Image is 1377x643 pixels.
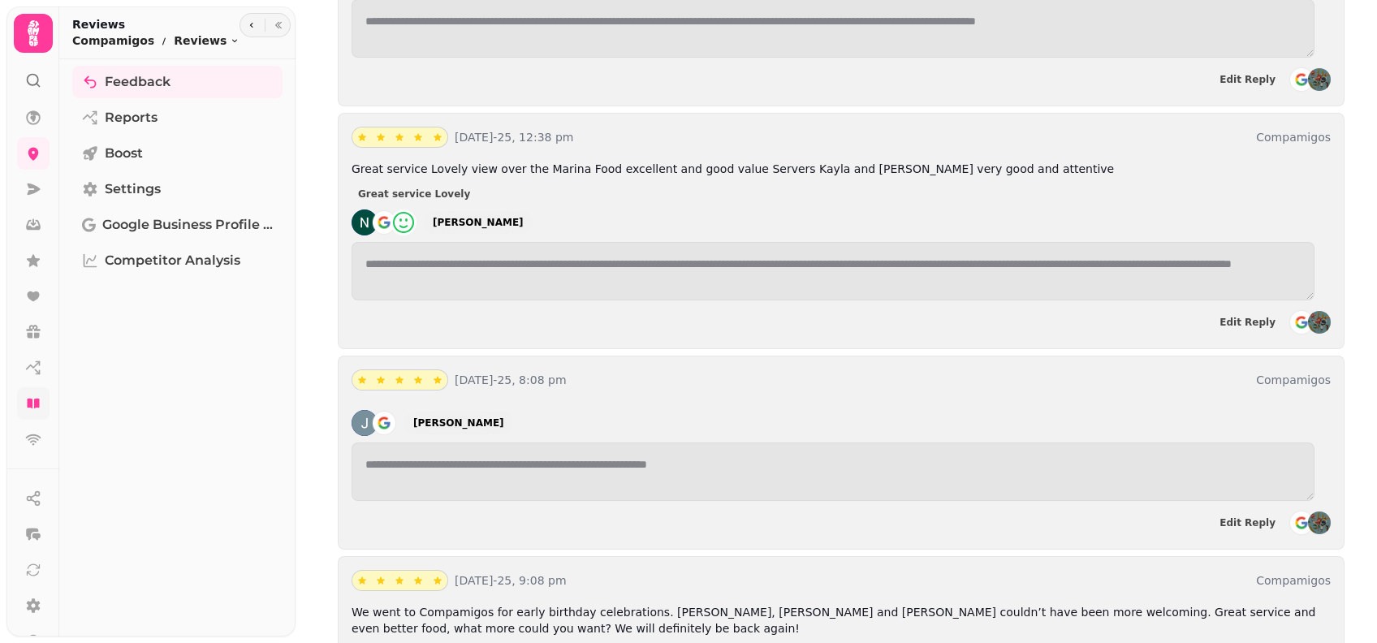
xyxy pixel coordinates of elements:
[105,144,143,163] span: Boost
[1213,314,1282,330] button: Edit Reply
[1289,309,1314,335] img: go-emblem@2x.png
[105,251,240,270] span: Competitor Analysis
[59,59,296,637] nav: Tabs
[371,370,391,390] button: star
[352,127,372,147] button: star
[371,209,397,235] img: go-emblem@2x.png
[352,186,477,202] button: Great service Lovely
[72,137,283,170] a: Boost
[455,572,1250,589] p: [DATE]-25, 9:08 pm
[428,571,447,590] button: star
[408,571,428,590] button: star
[72,101,283,134] a: Reports
[428,370,447,390] button: star
[1256,372,1331,388] p: Compamigos
[72,16,240,32] h2: Reviews
[408,370,428,390] button: star
[72,244,283,277] a: Competitor Analysis
[1308,311,1331,334] img: aHR0cHM6Ly9maWxlcy5zdGFtcGVkZS5haS9mMTYzZmY2Mi0yMTE2LTExZWMtYmQ2Ni0wYTU4YTlmZWFjMDIvbWVkaWEvNGY1O...
[371,410,397,436] img: go-emblem@2x.png
[72,32,240,49] nav: breadcrumb
[1213,515,1282,531] button: Edit Reply
[404,412,514,434] a: [PERSON_NAME]
[105,179,161,199] span: Settings
[102,215,273,235] span: Google Business Profile (Beta)
[371,127,391,147] button: star
[105,108,158,127] span: Reports
[352,410,378,436] img: ACg8ocLtuWpkMPDasUow6gEy52RDuI8Iy7Deu_hNN5j91dTD2Qxq9A=s128-c0x00000000-cc-rp-mo
[390,370,409,390] button: star
[1219,317,1276,327] span: Edit Reply
[72,32,154,49] p: Compamigos
[1308,68,1331,91] img: aHR0cHM6Ly9maWxlcy5zdGFtcGVkZS5haS9mMTYzZmY2Mi0yMTE2LTExZWMtYmQ2Ni0wYTU4YTlmZWFjMDIvbWVkaWEvNGY1O...
[433,216,524,229] div: [PERSON_NAME]
[72,173,283,205] a: Settings
[390,127,409,147] button: star
[371,571,391,590] button: star
[408,127,428,147] button: star
[105,72,171,92] span: Feedback
[72,209,283,241] a: Google Business Profile (Beta)
[455,372,1250,388] p: [DATE]-25, 8:08 pm
[352,209,378,235] img: ACg8ocIVsLgSxl5KkoVesAWa-H_BJ3HjCt3O9br6lEV4dUe1M4gfrA=s128-c0x00000000-cc-rp-mo
[1256,572,1331,589] p: Compamigos
[174,32,240,49] button: Reviews
[352,370,372,390] button: star
[1219,75,1276,84] span: Edit Reply
[423,211,533,234] a: [PERSON_NAME]
[352,571,372,590] button: star
[1256,129,1331,145] p: Compamigos
[1219,518,1276,528] span: Edit Reply
[358,189,470,199] span: Great service Lovely
[390,571,409,590] button: star
[352,606,1315,635] span: We went to Compamigos for early birthday celebrations. [PERSON_NAME], [PERSON_NAME] and [PERSON_N...
[1213,71,1282,88] button: Edit Reply
[1289,67,1314,93] img: go-emblem@2x.png
[1289,510,1314,536] img: go-emblem@2x.png
[455,129,1250,145] p: [DATE]-25, 12:38 pm
[428,127,447,147] button: star
[1308,511,1331,534] img: aHR0cHM6Ly9maWxlcy5zdGFtcGVkZS5haS9mMTYzZmY2Mi0yMTE2LTExZWMtYmQ2Ni0wYTU4YTlmZWFjMDIvbWVkaWEvNGY1O...
[413,416,504,429] div: [PERSON_NAME]
[72,66,283,98] a: Feedback
[352,162,1114,175] span: Great service Lovely view over the Marina Food excellent and good value Servers Kayla and [PERSON...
